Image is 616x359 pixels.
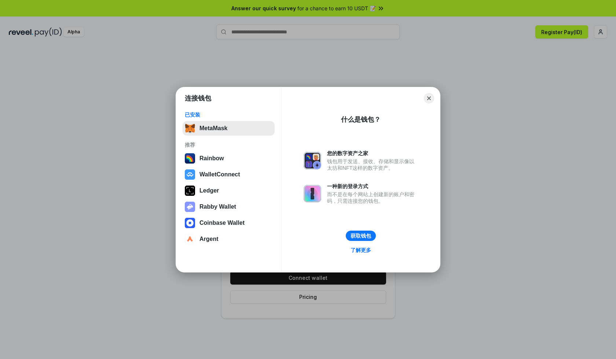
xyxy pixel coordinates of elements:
[346,231,376,241] button: 获取钱包
[199,236,219,242] div: Argent
[185,186,195,196] img: svg+xml,%3Csvg%20xmlns%3D%22http%3A%2F%2Fwww.w3.org%2F2000%2Fsvg%22%20width%3D%2228%22%20height%3...
[346,245,375,255] a: 了解更多
[199,155,224,162] div: Rainbow
[199,187,219,194] div: Ledger
[183,199,275,214] button: Rabby Wallet
[199,171,240,178] div: WalletConnect
[183,167,275,182] button: WalletConnect
[183,232,275,246] button: Argent
[185,169,195,180] img: svg+xml,%3Csvg%20width%3D%2228%22%20height%3D%2228%22%20viewBox%3D%220%200%2028%2028%22%20fill%3D...
[424,93,434,103] button: Close
[185,142,272,148] div: 推荐
[304,152,321,169] img: svg+xml,%3Csvg%20xmlns%3D%22http%3A%2F%2Fwww.w3.org%2F2000%2Fsvg%22%20fill%3D%22none%22%20viewBox...
[327,158,418,171] div: 钱包用于发送、接收、存储和显示像以太坊和NFT这样的数字资产。
[327,191,418,204] div: 而不是在每个网站上创建新的账户和密码，只需连接您的钱包。
[185,218,195,228] img: svg+xml,%3Csvg%20width%3D%2228%22%20height%3D%2228%22%20viewBox%3D%220%200%2028%2028%22%20fill%3D...
[185,153,195,164] img: svg+xml,%3Csvg%20width%3D%22120%22%20height%3D%22120%22%20viewBox%3D%220%200%20120%20120%22%20fil...
[183,121,275,136] button: MetaMask
[327,150,418,157] div: 您的数字资产之家
[185,123,195,133] img: svg+xml,%3Csvg%20fill%3D%22none%22%20height%3D%2233%22%20viewBox%3D%220%200%2035%2033%22%20width%...
[185,234,195,244] img: svg+xml,%3Csvg%20width%3D%2228%22%20height%3D%2228%22%20viewBox%3D%220%200%2028%2028%22%20fill%3D...
[183,216,275,230] button: Coinbase Wallet
[304,185,321,202] img: svg+xml,%3Csvg%20xmlns%3D%22http%3A%2F%2Fwww.w3.org%2F2000%2Fsvg%22%20fill%3D%22none%22%20viewBox...
[341,115,381,124] div: 什么是钱包？
[351,247,371,253] div: 了解更多
[199,220,245,226] div: Coinbase Wallet
[199,204,236,210] div: Rabby Wallet
[351,232,371,239] div: 获取钱包
[185,94,211,103] h1: 连接钱包
[183,183,275,198] button: Ledger
[327,183,418,190] div: 一种新的登录方式
[199,125,227,132] div: MetaMask
[185,111,272,118] div: 已安装
[183,151,275,166] button: Rainbow
[185,202,195,212] img: svg+xml,%3Csvg%20xmlns%3D%22http%3A%2F%2Fwww.w3.org%2F2000%2Fsvg%22%20fill%3D%22none%22%20viewBox...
